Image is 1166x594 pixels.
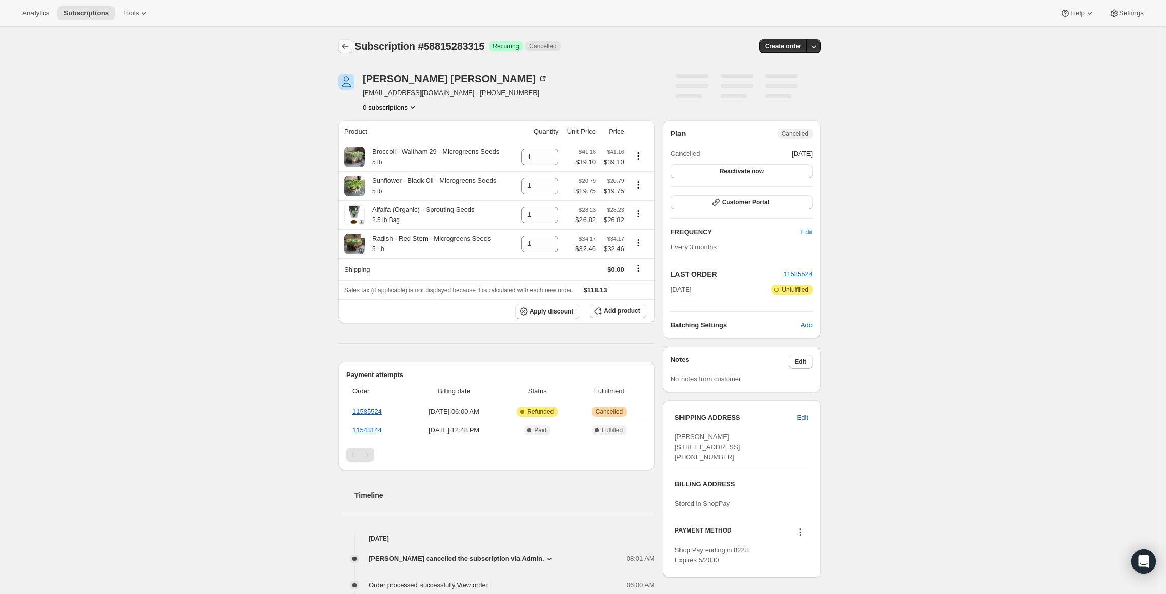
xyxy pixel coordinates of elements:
span: $26.82 [575,215,596,225]
th: Price [599,120,627,143]
span: 06:00 AM [627,580,655,590]
button: Product actions [363,102,418,112]
span: Create order [765,42,801,50]
span: Cancelled [596,408,623,416]
span: Help [1071,9,1084,17]
th: Order [346,380,408,402]
span: Tools [123,9,139,17]
a: 11585524 [352,408,382,415]
span: $26.82 [602,215,624,225]
img: product img [344,147,365,167]
button: Analytics [16,6,55,20]
small: $28.23 [607,207,624,213]
img: product img [344,176,365,196]
span: Unfulfilled [782,286,808,294]
h2: FREQUENCY [671,227,801,237]
button: Subscriptions [338,39,352,53]
img: product img [344,234,365,254]
span: Cancelled [782,130,808,138]
img: product img [344,205,365,225]
span: Edit [801,227,813,237]
button: Product actions [630,208,646,220]
span: [DATE] · 06:00 AM [411,407,497,417]
span: Status [503,386,572,396]
button: Tools [117,6,155,20]
span: $32.46 [575,244,596,254]
span: Analytics [22,9,49,17]
span: [PERSON_NAME] cancelled the subscription via Admin. [369,554,544,564]
button: Edit [795,224,819,240]
small: $34.17 [607,236,624,242]
span: [EMAIL_ADDRESS][DOMAIN_NAME] · [PHONE_NUMBER] [363,88,548,98]
small: $20.79 [579,178,596,184]
h6: Batching Settings [671,320,801,330]
span: Billing date [411,386,497,396]
button: Product actions [630,150,646,162]
h4: [DATE] [338,534,655,544]
span: Paid [534,426,546,434]
button: Product actions [630,237,646,248]
span: Subscriptions [63,9,109,17]
small: $20.79 [607,178,624,184]
span: 08:01 AM [627,554,655,564]
h2: Timeline [354,490,655,501]
button: Shipping actions [630,263,646,274]
th: Product [338,120,515,143]
span: Fulfilled [602,426,623,434]
h3: BILLING ADDRESS [675,479,808,489]
h3: PAYMENT METHOD [675,526,732,540]
small: 5 Lb [372,245,384,253]
span: Every 3 months [671,243,717,251]
div: Open Intercom Messenger [1131,549,1156,574]
button: Product actions [630,179,646,191]
span: Sales tax (if applicable) is not displayed because it is calculated with each new order. [344,287,573,294]
button: Apply discount [515,304,580,319]
th: Unit Price [561,120,599,143]
span: $39.10 [575,157,596,167]
span: Shop Pay ending in 8228 Expires 5/2030 [675,546,749,564]
span: Sidwell Kiser [338,74,354,90]
span: Refunded [527,408,554,416]
span: $39.10 [602,157,624,167]
th: Quantity [515,120,562,143]
button: Create order [759,39,807,53]
div: Radish - Red Stem - Microgreens Seeds [365,234,491,254]
span: $19.75 [575,186,596,196]
span: Settings [1119,9,1144,17]
small: $41.16 [607,149,624,155]
div: [PERSON_NAME] [PERSON_NAME] [363,74,548,84]
div: Alfalfa (Organic) - Sprouting Seeds [365,205,475,225]
span: No notes from customer [671,375,741,383]
span: Customer Portal [722,198,769,206]
span: $19.75 [602,186,624,196]
small: 5 lb [372,159,382,166]
small: $41.16 [579,149,596,155]
h2: Plan [671,129,686,139]
span: Add [801,320,813,330]
button: Help [1054,6,1100,20]
button: Edit [791,410,815,426]
small: 5 lb [372,187,382,195]
button: Add [795,317,819,333]
span: $118.13 [584,286,607,294]
span: Apply discount [530,307,574,316]
small: $28.23 [579,207,596,213]
button: [PERSON_NAME] cancelled the subscription via Admin. [369,554,555,564]
span: [DATE] [671,285,692,295]
span: Fulfillment [578,386,640,396]
div: Broccoli - Waltham 29 - Microgreens Seeds [365,147,499,167]
nav: Pagination [346,448,646,462]
button: Add product [590,304,646,318]
span: Add product [604,307,640,315]
h2: Payment attempts [346,370,646,380]
button: Settings [1103,6,1150,20]
button: Subscriptions [57,6,115,20]
h2: LAST ORDER [671,269,783,279]
span: Recurring [493,42,519,50]
h3: Notes [671,355,789,369]
span: Cancelled [529,42,556,50]
span: [PERSON_NAME] [STREET_ADDRESS] [PHONE_NUMBER] [675,433,740,461]
small: $34.17 [579,236,596,242]
a: 11585524 [783,270,813,278]
button: 11585524 [783,269,813,279]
